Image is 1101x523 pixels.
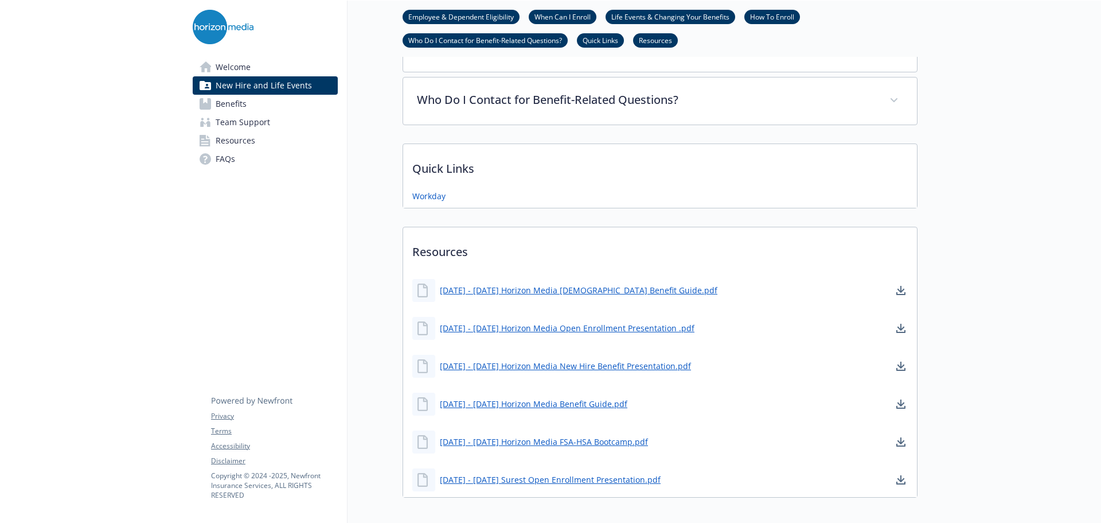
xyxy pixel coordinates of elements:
a: Privacy [211,411,337,421]
a: Who Do I Contact for Benefit-Related Questions? [403,34,568,45]
span: Resources [216,131,255,150]
span: Benefits [216,95,247,113]
span: New Hire and Life Events [216,76,312,95]
a: Resources [193,131,338,150]
a: [DATE] - [DATE] Horizon Media FSA-HSA Bootcamp.pdf [440,436,648,448]
a: [DATE] - [DATE] Horizon Media Benefit Guide.pdf [440,398,627,410]
a: New Hire and Life Events [193,76,338,95]
div: Who Do I Contact for Benefit-Related Questions? [403,78,917,125]
a: Benefits [193,95,338,113]
a: download document [894,473,908,487]
a: [DATE] - [DATE] Horizon Media [DEMOGRAPHIC_DATA] Benefit Guide.pdf [440,284,717,296]
a: Quick Links [577,34,624,45]
p: Resources [403,227,917,270]
a: When Can I Enroll [529,11,596,22]
a: download document [894,397,908,411]
span: Team Support [216,113,270,131]
a: [DATE] - [DATE] Horizon Media Open Enrollment Presentation .pdf [440,322,694,334]
p: Copyright © 2024 - 2025 , Newfront Insurance Services, ALL RIGHTS RESERVED [211,471,337,500]
a: Disclaimer [211,456,337,466]
a: [DATE] - [DATE] Surest Open Enrollment Presentation.pdf [440,474,661,486]
a: Welcome [193,58,338,76]
a: How To Enroll [744,11,800,22]
a: download document [894,435,908,449]
span: FAQs [216,150,235,168]
a: Life Events & Changing Your Benefits [606,11,735,22]
a: Resources [633,34,678,45]
a: download document [894,359,908,373]
a: Terms [211,426,337,436]
a: [DATE] - [DATE] Horizon Media New Hire Benefit Presentation.pdf [440,360,691,372]
a: Team Support [193,113,338,131]
p: Quick Links [403,144,917,187]
a: download document [894,321,908,335]
span: Welcome [216,58,251,76]
a: Employee & Dependent Eligibility [403,11,520,22]
a: Accessibility [211,441,337,451]
a: download document [894,284,908,297]
a: FAQs [193,150,338,168]
a: Workday [412,190,446,202]
p: Who Do I Contact for Benefit-Related Questions? [417,91,876,109]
